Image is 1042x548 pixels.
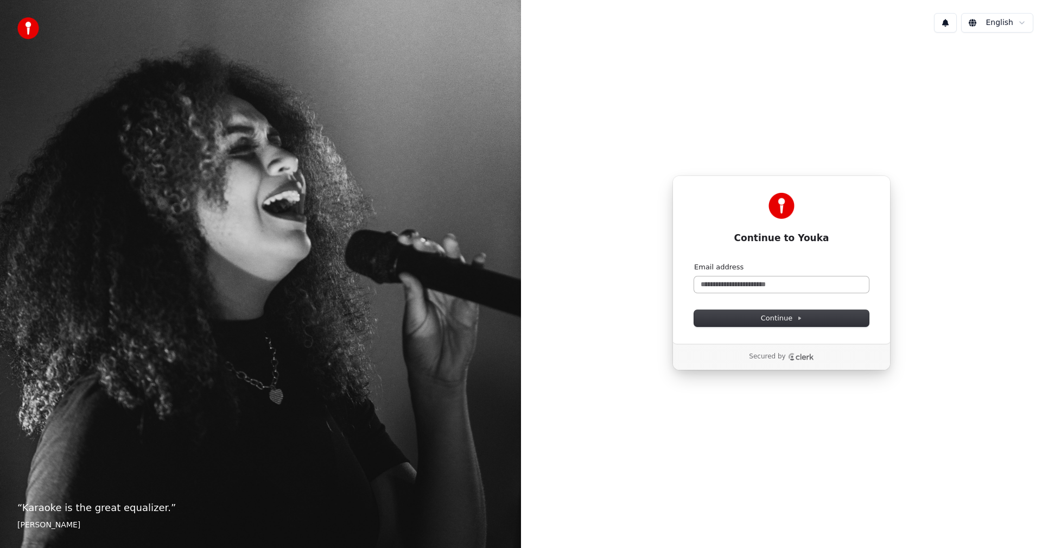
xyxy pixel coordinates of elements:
footer: [PERSON_NAME] [17,520,504,531]
p: “ Karaoke is the great equalizer. ” [17,500,504,515]
a: Clerk logo [788,353,814,361]
label: Email address [694,262,744,272]
img: Youka [768,193,795,219]
button: Continue [694,310,869,326]
span: Continue [761,313,802,323]
h1: Continue to Youka [694,232,869,245]
p: Secured by [749,352,785,361]
img: youka [17,17,39,39]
